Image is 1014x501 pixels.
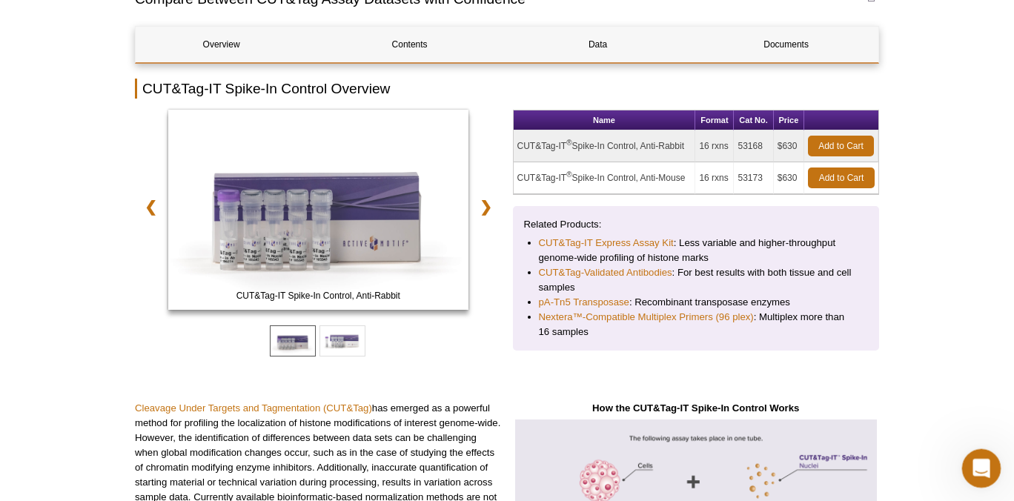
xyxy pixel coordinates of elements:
[47,388,59,399] button: Emoji picker
[695,110,734,130] th: Format
[734,162,773,194] td: 53173
[566,139,571,147] sup: ®
[23,388,35,399] button: Upload attachment
[470,190,502,224] a: ❯
[695,162,734,194] td: 16 rxns
[734,110,773,130] th: Cat No.
[539,310,854,339] li: : Multiplex more than 16 samples
[12,16,285,75] div: Operator says…
[12,109,285,143] div: Madeleine says…
[72,19,102,33] p: Active
[524,217,869,232] p: Related Products:
[12,142,243,233] div: The spike in is based on the host species of your target antibody, so if your primary antibody is...
[774,162,804,194] td: $630
[168,110,468,314] a: CUT&Tag-IT Spike-In Control, Anti-Mouse
[42,8,66,32] img: Profile image for Madeleine
[12,142,285,234] div: Madeleine says…
[24,25,231,54] div: Thanks! The team will reply as soon as they can.
[514,110,696,130] th: Name
[216,345,273,360] div: thank you!
[514,130,696,162] td: CUT&Tag-IT Spike-In Control, Anti-Rabbit
[94,388,106,399] button: Start recording
[592,402,799,414] strong: How the CUT&Tag-IT Spike-In Control Works
[254,382,278,405] button: Send a message…
[12,109,66,142] div: Hello!
[962,449,1001,488] iframe: Intercom live chat
[12,336,285,381] div: user says…
[539,295,629,310] a: pA-Tn5 Transposase
[774,110,804,130] th: Price
[135,190,167,224] a: ❮
[539,236,674,250] a: CUT&Tag-IT Express Assay Kit
[70,388,82,399] button: Gif picker
[168,110,468,310] img: CUT&Tag-IT Spike-In Control, Anti-Rabbit
[24,243,231,316] div: You would use this spike in with the anti-rabbit CUT&TAG secondary antibody provided in the kit c...
[205,336,285,369] div: thank you!
[135,79,879,99] h2: CUT&Tag-IT Spike-In Control Overview
[539,265,672,280] a: CUT&Tag-Validated Antibodies
[539,295,854,310] li: : Recombinant transposase enzymes
[324,27,495,62] a: Contents
[700,27,872,62] a: Documents
[260,6,287,33] div: Close
[12,75,285,109] div: Madeleine says…
[24,151,231,224] div: The spike in is based on the host species of your target antibody, so if your primary antibody is...
[12,234,243,325] div: You would use this spike in with the anti-rabbit CUT&TAG secondary antibody provided in the kit c...
[734,130,773,162] td: 53168
[135,402,372,414] a: Cleavage Under Targets and Tagmentation (CUT&Tag)
[539,236,854,265] li: : Less variable and higher-throughput genome-wide profiling of histone marks
[695,130,734,162] td: 16 rxns
[12,234,285,336] div: Madeleine says…
[12,16,243,63] div: Thanks! The team will reply as soon as they can.
[512,27,683,62] a: Data
[171,288,465,303] span: CUT&Tag-IT Spike-In Control, Anti-Rabbit
[13,356,284,382] textarea: Message…
[514,162,696,194] td: CUT&Tag-IT Spike-In Control, Anti-Mouse
[136,27,307,62] a: Overview
[539,265,854,295] li: : For best results with both tissue and cell samples
[72,7,168,19] h1: [PERSON_NAME]
[64,79,147,90] b: [PERSON_NAME]
[44,77,59,92] img: Profile image for Madeleine
[808,167,875,188] a: Add to Cart
[808,136,874,156] a: Add to Cart
[774,130,804,162] td: $630
[232,6,260,34] button: Home
[566,170,571,179] sup: ®
[24,118,54,133] div: Hello!
[539,310,754,325] a: Nextera™-Compatible Multiplex Primers (96 plex)
[10,6,38,34] button: go back
[64,78,253,91] div: joined the conversation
